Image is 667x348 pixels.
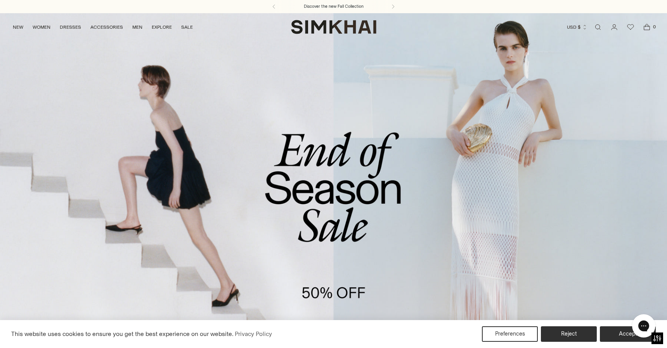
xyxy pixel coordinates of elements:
[651,23,658,30] span: 0
[11,330,234,338] span: This website uses cookies to ensure you get the best experience on our website.
[90,19,123,36] a: ACCESSORIES
[60,19,81,36] a: DRESSES
[590,19,606,35] a: Open search modal
[132,19,142,36] a: MEN
[606,19,622,35] a: Go to the account page
[291,19,376,35] a: SIMKHAI
[33,19,50,36] a: WOMEN
[567,19,587,36] button: USD $
[482,326,538,342] button: Preferences
[623,19,638,35] a: Wishlist
[152,19,172,36] a: EXPLORE
[304,3,364,10] a: Discover the new Fall Collection
[234,328,273,340] a: Privacy Policy (opens in a new tab)
[600,326,656,342] button: Accept
[541,326,597,342] button: Reject
[181,19,193,36] a: SALE
[639,19,655,35] a: Open cart modal
[628,312,659,340] iframe: Gorgias live chat messenger
[13,19,23,36] a: NEW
